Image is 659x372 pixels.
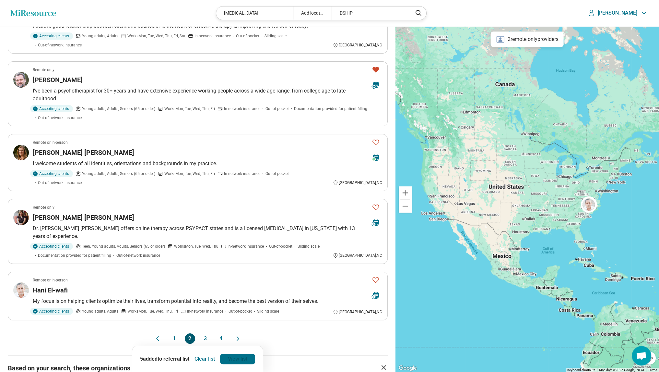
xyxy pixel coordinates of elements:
span: Out-of-pocket [236,33,259,39]
span: Documentation provided for patient filling [38,253,111,258]
span: Young adults, Adults, Seniors (65 or older) [82,106,155,112]
span: Works Mon, Tue, Wed, Thu, Fri, Sat [127,33,185,39]
h3: Hani El-wafi [33,286,68,295]
p: Remote only [33,67,54,73]
span: In-network insurance [187,308,223,314]
div: DSHIP [332,6,408,20]
p: I've been a psychotherapist for 30+ years and have extensive experience working people across a w... [33,87,382,103]
span: In-network insurance [224,106,260,112]
div: Open chat [632,346,651,366]
p: I welcome students of all identities, orientations and backgrounds in my practice. [33,160,382,167]
div: [GEOGRAPHIC_DATA] , NC [333,309,382,315]
h3: [PERSON_NAME] [PERSON_NAME] [33,213,134,222]
button: 3 [200,333,211,344]
span: Out-of-network insurance [38,42,82,48]
a: Terms (opens in new tab) [648,368,657,372]
div: 2 remote only providers [491,31,564,47]
span: Out-of-pocket [269,243,292,249]
div: Accepting clients [30,243,73,250]
span: Map data ©2025 Google, INEGI [599,368,644,372]
p: My focus is on helping clients optimize their lives, transform potential into reality, and become... [33,297,382,305]
span: Works Mon, Tue, Wed, Thu, Fri [164,171,215,177]
div: Accepting clients [30,308,73,315]
button: Favorite [369,201,382,214]
span: Documentation provided for patient filling [294,106,367,112]
span: Works Mon, Tue, Wed, Thu, Fri [164,106,215,112]
button: 2 [185,333,195,344]
h3: [PERSON_NAME] [PERSON_NAME] [33,148,134,157]
span: Teen, Young adults, Adults, Seniors (65 or older) [82,243,165,249]
span: Sliding scale [298,243,320,249]
span: to referral list [158,356,189,362]
div: [GEOGRAPHIC_DATA] , NC [333,253,382,258]
p: 5 added [140,355,189,363]
p: Dr. [PERSON_NAME] [PERSON_NAME] offers online therapy across PSYPACT states and is a licensed [ME... [33,225,382,240]
p: Remote only [33,205,54,210]
button: Clear list [192,354,218,364]
span: Out-of-pocket [265,106,289,112]
div: [MEDICAL_DATA] [216,6,293,20]
button: 4 [216,333,226,344]
div: Accepting clients [30,170,73,177]
span: In-network insurance [194,33,231,39]
span: Out-of-network insurance [38,115,82,121]
span: Sliding scale [257,308,279,314]
div: Accepting clients [30,32,73,40]
span: In-network insurance [228,243,264,249]
span: Sliding scale [265,33,287,39]
button: Zoom in [399,186,412,199]
span: Out-of-network insurance [116,253,160,258]
span: Young adults, Adults, Seniors (65 or older) [82,171,155,177]
a: View list [220,354,255,364]
span: Young adults, Adults [82,33,118,39]
span: In-network insurance [224,171,260,177]
span: Works Mon, Tue, Wed, Thu [174,243,218,249]
p: Remote or In-person [33,277,68,283]
button: Zoom out [399,200,412,213]
div: [GEOGRAPHIC_DATA] , NC [333,180,382,186]
div: [GEOGRAPHIC_DATA] , NC [333,42,382,48]
button: 1 [169,333,180,344]
button: Next page [234,333,242,344]
div: Add location [293,6,332,20]
button: Favorite [369,63,382,76]
div: Accepting clients [30,105,73,112]
button: Favorite [369,136,382,149]
span: Out-of-network insurance [38,180,82,186]
button: Favorite [369,273,382,287]
span: Out-of-pocket [229,308,252,314]
span: Out-of-pocket [265,171,289,177]
p: [PERSON_NAME] [598,10,637,16]
button: Previous page [154,333,161,344]
h3: [PERSON_NAME] [33,75,83,84]
p: Remote or In-person [33,140,68,145]
span: Works Mon, Tue, Wed, Thu, Fri [127,308,178,314]
span: Young adults, Adults [82,308,118,314]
